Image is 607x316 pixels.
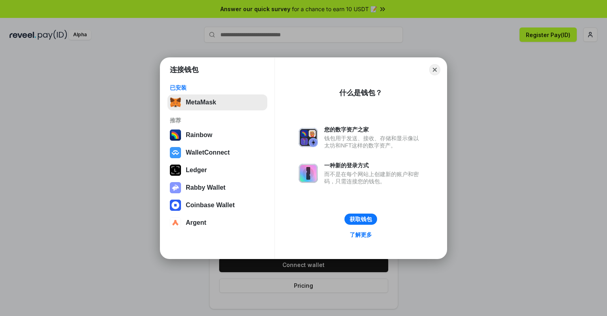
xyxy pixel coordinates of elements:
button: WalletConnect [167,145,267,161]
div: 钱包用于发送、接收、存储和显示像以太坊和NFT这样的数字资产。 [324,135,423,149]
div: 获取钱包 [350,216,372,223]
div: Coinbase Wallet [186,202,235,209]
div: 推荐 [170,117,265,124]
button: Ledger [167,162,267,178]
div: MetaMask [186,99,216,106]
div: WalletConnect [186,149,230,156]
div: Argent [186,219,206,226]
button: Argent [167,215,267,231]
img: svg+xml,%3Csvg%20xmlns%3D%22http%3A%2F%2Fwww.w3.org%2F2000%2Fsvg%22%20width%3D%2228%22%20height%3... [170,165,181,176]
img: svg+xml,%3Csvg%20width%3D%22120%22%20height%3D%22120%22%20viewBox%3D%220%200%20120%20120%22%20fil... [170,130,181,141]
img: svg+xml,%3Csvg%20width%3D%2228%22%20height%3D%2228%22%20viewBox%3D%220%200%2028%2028%22%20fill%3D... [170,200,181,211]
div: 而不是在每个网站上创建新的账户和密码，只需连接您的钱包。 [324,171,423,185]
button: MetaMask [167,94,267,110]
div: 您的数字资产之家 [324,126,423,133]
div: 一种新的登录方式 [324,162,423,169]
img: svg+xml,%3Csvg%20xmlns%3D%22http%3A%2F%2Fwww.w3.org%2F2000%2Fsvg%22%20fill%3D%22none%22%20viewBox... [299,164,318,183]
div: 了解更多 [350,231,372,238]
div: 什么是钱包？ [339,88,382,98]
div: Rabby Wallet [186,184,226,191]
button: Rabby Wallet [167,180,267,196]
img: svg+xml,%3Csvg%20width%3D%2228%22%20height%3D%2228%22%20viewBox%3D%220%200%2028%2028%22%20fill%3D... [170,147,181,158]
button: 获取钱包 [344,214,377,225]
button: Coinbase Wallet [167,197,267,213]
div: Ledger [186,167,207,174]
img: svg+xml,%3Csvg%20fill%3D%22none%22%20height%3D%2233%22%20viewBox%3D%220%200%2035%2033%22%20width%... [170,97,181,108]
div: 已安装 [170,84,265,91]
img: svg+xml,%3Csvg%20xmlns%3D%22http%3A%2F%2Fwww.w3.org%2F2000%2Fsvg%22%20fill%3D%22none%22%20viewBox... [170,182,181,193]
a: 了解更多 [345,230,377,240]
div: Rainbow [186,132,212,139]
button: Rainbow [167,127,267,143]
img: svg+xml,%3Csvg%20width%3D%2228%22%20height%3D%2228%22%20viewBox%3D%220%200%2028%2028%22%20fill%3D... [170,217,181,228]
img: svg+xml,%3Csvg%20xmlns%3D%22http%3A%2F%2Fwww.w3.org%2F2000%2Fsvg%22%20fill%3D%22none%22%20viewBox... [299,128,318,147]
h1: 连接钱包 [170,65,198,75]
button: Close [429,64,440,75]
